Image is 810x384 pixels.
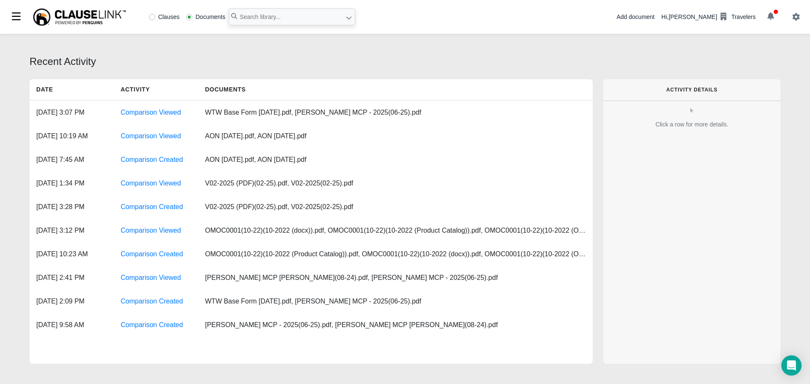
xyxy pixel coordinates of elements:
[198,266,505,290] div: [PERSON_NAME] MCP [PERSON_NAME](08-24).pdf, [PERSON_NAME] MCP - 2025(06-25).pdf
[121,227,181,234] a: Comparison Viewed
[30,219,114,242] div: [DATE] 3:12 PM
[610,120,774,129] div: Click a row for more details.
[198,195,367,219] div: V02-2025 (PDF)(02-25).pdf, V02-2025(02-25).pdf
[30,242,114,266] div: [DATE] 10:23 AM
[121,298,183,305] a: Comparison Created
[121,109,181,116] a: Comparison Viewed
[781,355,802,376] div: Open Intercom Messenger
[198,219,593,242] div: OMOC0001(10-22)(10-2022 (docx)).pdf, OMOC0001(10-22)(10-2022 (Product Catalog)).pdf, OMOC0001(10-...
[30,290,114,313] div: [DATE] 2:09 PM
[30,124,114,148] div: [DATE] 10:19 AM
[30,148,114,172] div: [DATE] 7:45 AM
[30,266,114,290] div: [DATE] 2:41 PM
[731,13,756,21] div: Travelers
[198,79,367,100] h5: Documents
[30,195,114,219] div: [DATE] 3:28 PM
[661,10,756,24] div: Hi, [PERSON_NAME]
[30,172,114,195] div: [DATE] 1:34 PM
[121,180,181,187] a: Comparison Viewed
[186,14,225,20] label: Documents
[30,79,114,100] h5: Date
[32,8,127,27] img: ClauseLink
[198,101,428,124] div: WTW Base Form [DATE].pdf, [PERSON_NAME] MCP - 2025(06-25).pdf
[121,250,183,258] a: Comparison Created
[30,101,114,124] div: [DATE] 3:07 PM
[616,13,654,21] div: Add document
[198,124,367,148] div: AON [DATE].pdf, AON [DATE].pdf
[198,242,593,266] div: OMOC0001(10-22)(10-2022 (Product Catalog)).pdf, OMOC0001(10-22)(10-2022 (docx)).pdf, OMOC0001(10-...
[198,290,428,313] div: WTW Base Form [DATE].pdf, [PERSON_NAME] MCP - 2025(06-25).pdf
[198,172,367,195] div: V02-2025 (PDF)(02-25).pdf, V02-2025(02-25).pdf
[114,79,198,100] h5: Activity
[198,148,367,172] div: AON [DATE].pdf, AON [DATE].pdf
[30,313,114,337] div: [DATE] 9:58 AM
[198,313,505,337] div: [PERSON_NAME] MCP - 2025(06-25).pdf, [PERSON_NAME] MCP [PERSON_NAME](08-24).pdf
[30,54,780,69] div: Recent Activity
[617,87,767,93] h6: Activity Details
[121,321,183,328] a: Comparison Created
[121,203,183,210] a: Comparison Created
[121,274,181,281] a: Comparison Viewed
[121,132,181,140] a: Comparison Viewed
[149,14,180,20] label: Clauses
[229,8,355,25] input: Search library...
[121,156,183,163] a: Comparison Created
